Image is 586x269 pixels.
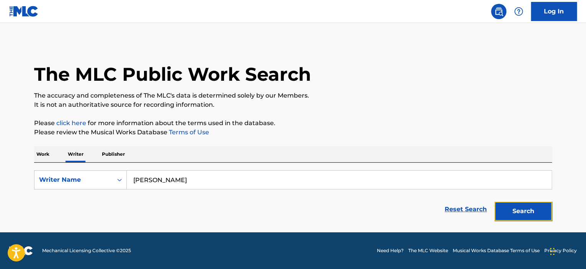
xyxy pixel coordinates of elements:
[34,100,552,109] p: It is not an authoritative source for recording information.
[511,4,526,19] div: Help
[453,247,540,254] a: Musical Works Database Terms of Use
[550,240,555,263] div: Drag
[441,201,491,218] a: Reset Search
[494,7,503,16] img: search
[34,170,552,225] form: Search Form
[34,128,552,137] p: Please review the Musical Works Database
[34,91,552,100] p: The accuracy and completeness of The MLC's data is determined solely by our Members.
[9,246,33,255] img: logo
[377,247,404,254] a: Need Help?
[100,146,127,162] p: Publisher
[42,247,131,254] span: Mechanical Licensing Collective © 2025
[34,146,52,162] p: Work
[494,202,552,221] button: Search
[34,63,311,86] h1: The MLC Public Work Search
[56,119,86,127] a: click here
[408,247,448,254] a: The MLC Website
[531,2,577,21] a: Log In
[544,247,577,254] a: Privacy Policy
[34,119,552,128] p: Please for more information about the terms used in the database.
[167,129,209,136] a: Terms of Use
[65,146,86,162] p: Writer
[491,4,506,19] a: Public Search
[514,7,523,16] img: help
[9,6,39,17] img: MLC Logo
[548,232,586,269] iframe: Chat Widget
[39,175,108,184] div: Writer Name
